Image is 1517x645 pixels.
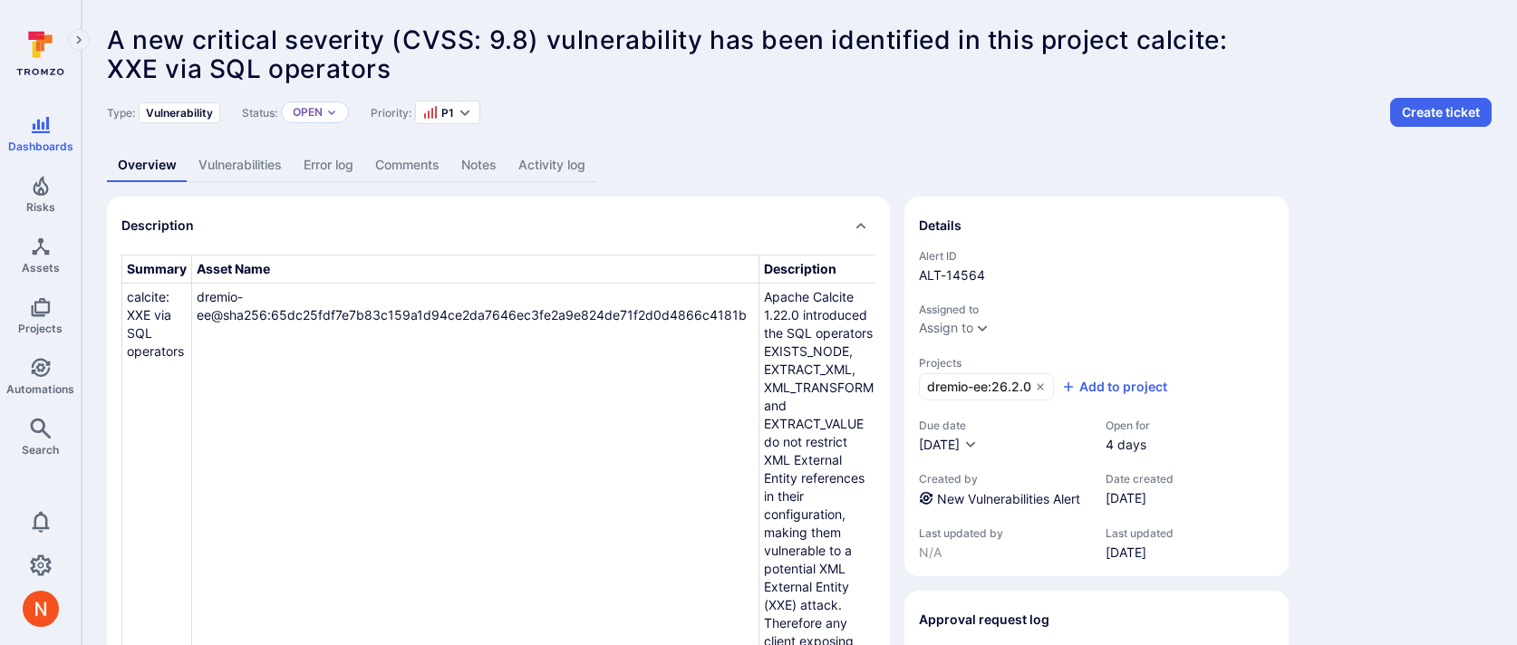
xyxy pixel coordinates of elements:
button: Assign to [919,321,973,335]
span: Automations [6,382,74,396]
button: [DATE] [919,436,978,454]
span: Dashboards [8,140,73,153]
a: Activity log [507,149,596,182]
button: Expand dropdown [326,107,337,118]
span: Assigned to [919,303,1274,316]
a: dremio-ee:26.2.0 [919,373,1054,400]
i: Expand navigation menu [72,33,85,48]
span: Date created [1106,472,1174,486]
div: Due date field [919,419,1087,454]
img: ACg8ocIprwjrgDQnDsNSk9Ghn5p5-B8DpAKWoJ5Gi9syOE4K59tr4Q=s96-c [23,591,59,627]
span: [DATE] [919,437,960,452]
th: Summary [122,255,192,284]
h2: Details [919,217,961,235]
span: Projects [18,322,63,335]
a: New Vulnerabilities Alert [937,491,1080,506]
span: dremio-ee:26.2.0 [927,378,1031,396]
span: Created by [919,472,1087,486]
span: 4 days [1106,436,1150,454]
span: Projects [919,356,1274,370]
span: Assets [22,261,60,274]
span: [DATE] [1106,489,1174,507]
a: Notes [450,149,507,182]
span: Status: [242,106,277,120]
span: Last updated [1106,526,1174,540]
a: Vulnerabilities [188,149,293,182]
button: Expand dropdown [458,105,472,120]
span: Search [22,443,59,457]
span: Type: [107,106,135,120]
button: Create ticket [1390,98,1492,127]
span: Last updated by [919,526,1087,540]
button: P1 [423,105,454,120]
a: Error log [293,149,364,182]
th: Asset Name [192,255,759,284]
span: Alert ID [919,249,1274,263]
h2: Approval request log [919,611,1049,629]
section: details card [904,197,1289,576]
button: Open [293,105,323,120]
span: N/A [919,544,1087,562]
span: ALT-14564 [919,266,1274,284]
span: A new critical severity (CVSS: 9.8) vulnerability has been identified in this project calcite: [107,24,1227,55]
span: [DATE] [1106,544,1174,562]
a: Comments [364,149,450,182]
a: Overview [107,149,188,182]
span: XXE via SQL operators [107,53,391,84]
div: Collapse description [107,197,890,255]
h2: Description [121,217,194,235]
span: Priority: [371,106,411,120]
th: Description [759,255,879,284]
span: P1 [441,106,454,120]
span: Risks [26,200,55,214]
button: Add to project [1061,378,1167,396]
div: Vulnerability [139,102,220,123]
div: Neeren Patki [23,591,59,627]
span: Open for [1106,419,1150,432]
button: Expand navigation menu [68,29,90,51]
span: Due date [919,419,1087,432]
div: Alert tabs [107,149,1492,182]
button: Expand dropdown [975,321,990,335]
